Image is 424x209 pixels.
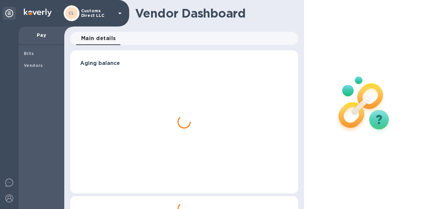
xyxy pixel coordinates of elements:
div: Unpin categories [3,7,16,20]
img: Logo [24,9,52,17]
p: Customs Direct LLC [81,9,114,18]
p: Pay [24,32,59,38]
h1: Vendor Dashboard [135,6,293,20]
b: CL [69,11,75,16]
b: Bills [24,51,34,56]
h3: Aging balance [80,60,288,67]
b: Vendors [24,63,43,68]
span: Main details [81,34,116,43]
